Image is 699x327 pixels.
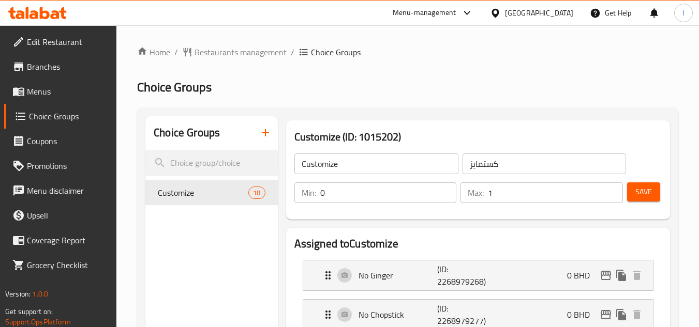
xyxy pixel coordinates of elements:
[5,305,53,318] span: Get support on:
[4,178,117,203] a: Menu disclaimer
[4,79,117,104] a: Menus
[5,287,31,301] span: Version:
[249,188,264,198] span: 18
[27,234,109,246] span: Coverage Report
[137,75,212,99] span: Choice Groups
[32,287,48,301] span: 1.0.0
[4,228,117,253] a: Coverage Report
[635,185,652,198] span: Save
[294,129,662,145] h3: Customize (ID: 1015202)
[137,46,678,58] nav: breadcrumb
[393,7,456,19] div: Menu-management
[27,85,109,98] span: Menus
[4,203,117,228] a: Upsell
[629,268,645,283] button: delete
[195,46,287,58] span: Restaurants management
[294,256,662,295] li: Expand
[468,186,484,199] p: Max:
[27,209,109,222] span: Upsell
[567,308,598,321] p: 0 BHD
[629,307,645,322] button: delete
[437,263,490,288] p: (ID: 2268979268)
[4,253,117,277] a: Grocery Checklist
[27,184,109,197] span: Menu disclaimer
[27,60,109,73] span: Branches
[4,104,117,129] a: Choice Groups
[303,260,653,290] div: Expand
[359,308,438,321] p: No Chopstick
[4,129,117,153] a: Coupons
[4,54,117,79] a: Branches
[311,46,361,58] span: Choice Groups
[27,135,109,147] span: Coupons
[27,36,109,48] span: Edit Restaurant
[248,186,265,199] div: Choices
[294,236,662,252] h2: Assigned to Customize
[4,153,117,178] a: Promotions
[627,182,660,201] button: Save
[359,269,438,282] p: No Ginger
[567,269,598,282] p: 0 BHD
[614,307,629,322] button: duplicate
[158,186,248,199] span: Customize
[27,259,109,271] span: Grocery Checklist
[598,307,614,322] button: edit
[137,46,170,58] a: Home
[27,160,109,172] span: Promotions
[682,7,684,19] span: l
[145,150,277,176] input: search
[291,46,294,58] li: /
[4,29,117,54] a: Edit Restaurant
[174,46,178,58] li: /
[505,7,573,19] div: [GEOGRAPHIC_DATA]
[437,302,490,327] p: (ID: 2268979277)
[145,180,277,205] div: Customize18
[154,125,220,141] h2: Choice Groups
[302,186,316,199] p: Min:
[29,110,109,122] span: Choice Groups
[614,268,629,283] button: duplicate
[182,46,287,58] a: Restaurants management
[598,268,614,283] button: edit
